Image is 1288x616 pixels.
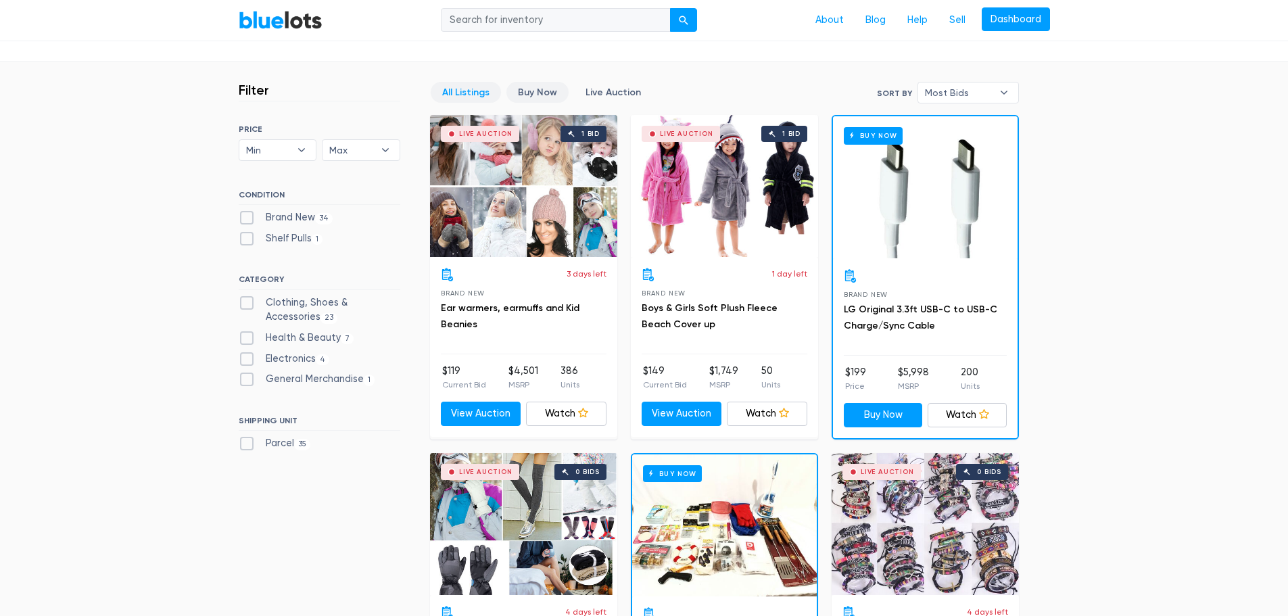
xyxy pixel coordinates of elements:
[575,469,600,475] div: 0 bids
[642,302,778,330] a: Boys & Girls Soft Plush Fleece Beach Cover up
[508,364,538,391] li: $4,501
[631,115,818,257] a: Live Auction 1 bid
[925,82,993,103] span: Most Bids
[371,140,400,160] b: ▾
[642,289,686,297] span: Brand New
[727,402,807,426] a: Watch
[316,354,330,365] span: 4
[898,380,929,392] p: MSRP
[364,375,375,385] span: 1
[805,7,855,33] a: About
[643,379,687,391] p: Current Bid
[239,210,333,225] label: Brand New
[239,124,400,134] h6: PRICE
[560,379,579,391] p: Units
[660,131,713,137] div: Live Auction
[329,140,374,160] span: Max
[508,379,538,391] p: MSRP
[459,131,512,137] div: Live Auction
[526,402,606,426] a: Watch
[643,364,687,391] li: $149
[977,469,1001,475] div: 0 bids
[567,268,606,280] p: 3 days left
[982,7,1050,32] a: Dashboard
[833,116,1018,258] a: Buy Now
[239,231,323,246] label: Shelf Pulls
[246,140,291,160] span: Min
[239,10,323,30] a: BlueLots
[560,364,579,391] li: 386
[861,469,914,475] div: Live Auction
[782,131,801,137] div: 1 bid
[961,380,980,392] p: Units
[431,82,501,103] a: All Listings
[320,313,338,324] span: 23
[294,439,311,450] span: 35
[845,380,866,392] p: Price
[441,402,521,426] a: View Auction
[239,82,269,98] h3: Filter
[441,289,485,297] span: Brand New
[574,82,652,103] a: Live Auction
[441,8,671,32] input: Search for inventory
[845,365,866,392] li: $199
[239,436,311,451] label: Parcel
[581,131,600,137] div: 1 bid
[239,190,400,205] h6: CONDITION
[990,82,1018,103] b: ▾
[459,469,512,475] div: Live Auction
[430,115,617,257] a: Live Auction 1 bid
[897,7,938,33] a: Help
[441,302,579,330] a: Ear warmers, earmuffs and Kid Beanies
[898,365,929,392] li: $5,998
[832,453,1019,595] a: Live Auction 0 bids
[239,295,400,325] label: Clothing, Shoes & Accessories
[239,275,400,289] h6: CATEGORY
[855,7,897,33] a: Blog
[938,7,976,33] a: Sell
[442,379,486,391] p: Current Bid
[709,379,738,391] p: MSRP
[877,87,912,99] label: Sort By
[961,365,980,392] li: 200
[643,465,702,482] h6: Buy Now
[928,403,1007,427] a: Watch
[442,364,486,391] li: $119
[430,453,617,595] a: Live Auction 0 bids
[709,364,738,391] li: $1,749
[844,403,923,427] a: Buy Now
[315,213,333,224] span: 34
[312,234,323,245] span: 1
[239,416,400,431] h6: SHIPPING UNIT
[239,372,375,387] label: General Merchandise
[761,379,780,391] p: Units
[844,291,888,298] span: Brand New
[844,127,903,144] h6: Buy Now
[239,331,354,346] label: Health & Beauty
[772,268,807,280] p: 1 day left
[287,140,316,160] b: ▾
[844,304,997,331] a: LG Original 3.3ft USB-C to USB-C Charge/Sync Cable
[642,402,722,426] a: View Auction
[341,333,354,344] span: 7
[239,352,330,366] label: Electronics
[506,82,569,103] a: Buy Now
[761,364,780,391] li: 50
[632,454,817,596] a: Buy Now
